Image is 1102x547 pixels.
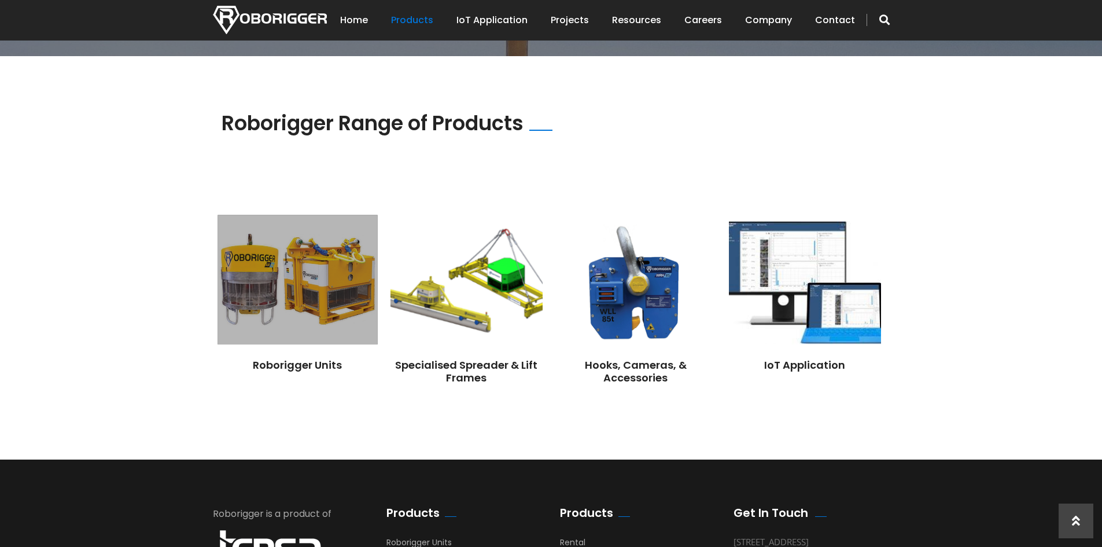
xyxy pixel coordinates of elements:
a: Home [340,2,368,38]
a: IoT Application [456,2,528,38]
h2: Roborigger Range of Products [222,111,524,135]
img: Nortech [213,6,327,34]
a: Specialised Spreader & Lift Frames [395,358,537,385]
a: Resources [612,2,661,38]
a: Roborigger Units [253,358,342,372]
h2: Products [560,506,613,520]
a: Careers [684,2,722,38]
h2: Products [386,506,440,520]
a: IoT Application [764,358,845,372]
a: Projects [551,2,589,38]
a: Products [391,2,433,38]
a: Company [745,2,792,38]
a: Contact [815,2,855,38]
a: Hooks, Cameras, & Accessories [585,358,687,385]
h2: Get In Touch [734,506,808,520]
